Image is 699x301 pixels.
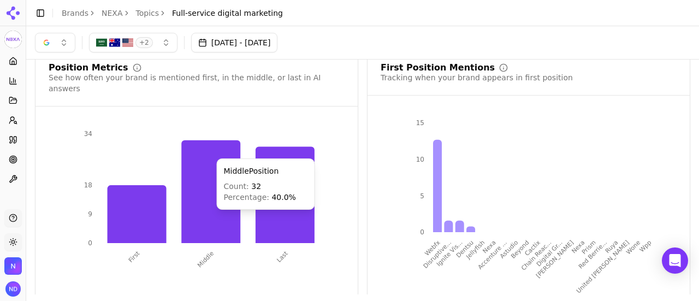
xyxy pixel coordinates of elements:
[28,28,78,37] div: Domain: [URL]
[523,239,542,257] tspan: Cactix
[4,31,22,48] img: NEXA
[42,64,98,72] div: Domain Overview
[17,28,26,37] img: website_grey.svg
[435,239,464,268] tspan: Ignite Vis...
[96,37,107,48] img: SA
[49,72,345,94] div: See how often your brand is mentioned first, in the middle, or last in AI answers
[575,239,631,294] tspan: United [PERSON_NAME]
[535,239,575,279] tspan: [PERSON_NAME]
[62,9,88,17] a: Brands
[604,239,620,255] tspan: Ruya
[49,63,128,72] div: Position Metrics
[127,250,141,264] tspan: First
[580,239,597,256] tspan: Prism
[482,239,497,255] tspan: Nexa
[88,239,92,247] tspan: 0
[102,8,123,19] a: NEXA
[510,239,531,260] tspan: Beyond
[4,257,22,275] button: Open organization switcher
[625,239,642,256] tspan: Wone
[5,281,21,297] button: Open user button
[136,8,159,19] a: Topics
[62,8,283,19] nav: breadcrumb
[275,250,289,264] tspan: Last
[31,17,54,26] div: v 4.0.25
[172,8,283,19] span: Full-service digital marketing
[109,63,117,72] img: tab_keywords_by_traffic_grey.svg
[17,17,26,26] img: logo_orange.svg
[121,64,184,72] div: Keywords by Traffic
[196,250,215,269] tspan: Middle
[381,63,495,72] div: First Position Mentions
[455,239,475,259] tspan: Dentsu
[499,239,520,260] tspan: Astudio
[420,228,424,236] tspan: 0
[416,119,424,127] tspan: 15
[84,130,92,138] tspan: 34
[5,281,21,297] img: Nikhil Das
[191,33,278,52] button: [DATE] - [DATE]
[416,156,424,163] tspan: 10
[135,37,153,48] span: + 2
[4,31,22,48] button: Current brand: NEXA
[29,63,38,72] img: tab_domain_overview_orange.svg
[570,239,586,255] tspan: Nexa
[477,239,508,270] tspan: Accenture ...
[109,37,120,48] img: AU
[577,239,608,270] tspan: Red Berrie...
[4,257,22,275] img: NEXA
[535,239,564,268] tspan: Digital Gr...
[662,247,688,274] div: Open Intercom Messenger
[84,181,92,189] tspan: 18
[520,239,553,272] tspan: Chain Reac...
[422,239,453,269] tspan: Disruptive...
[423,239,442,257] tspan: Webfx
[88,210,92,218] tspan: 9
[381,72,573,83] div: Tracking when your brand appears in first position
[638,239,653,253] tspan: Wpp
[122,37,133,48] img: US
[420,192,424,200] tspan: 5
[464,239,486,261] tspan: Jellyfish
